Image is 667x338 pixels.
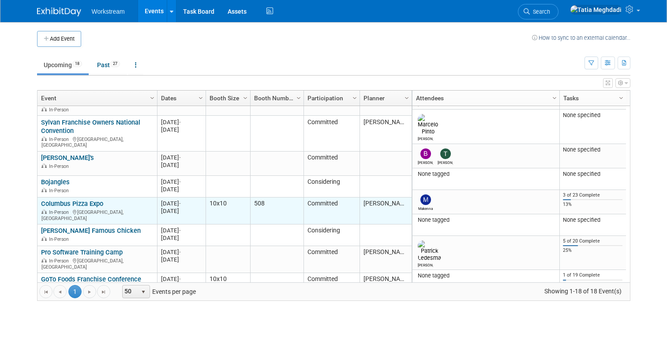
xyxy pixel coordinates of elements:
span: - [179,249,181,255]
a: Column Settings [616,91,626,104]
a: Go to the next page [83,285,96,298]
span: In-Person [49,188,71,194]
div: [DATE] [161,161,202,169]
a: Column Settings [402,91,412,104]
a: GoTo Foods Franchise Conference [41,275,141,283]
div: 25% [563,247,622,254]
div: [DATE] [161,126,202,133]
span: In-Person [49,163,71,169]
img: In-Person Event [41,188,47,192]
span: In-Person [49,209,71,215]
img: In-Person Event [41,137,47,141]
img: In-Person Event [41,163,47,168]
div: [DATE] [161,248,202,256]
div: Marcelo Pinto [418,135,433,141]
a: Attendees [416,91,554,106]
div: [DATE] [161,118,202,126]
span: In-Person [49,236,71,242]
div: [DATE] [161,154,202,161]
span: 18 [72,61,82,67]
td: [PERSON_NAME] [360,273,412,300]
span: - [179,227,181,234]
img: Tanner Michaelis [440,148,451,159]
span: Events per page [111,285,205,298]
div: [DATE] [161,200,202,207]
img: Tatia Meghdadi [570,5,622,15]
div: [DATE] [161,227,202,234]
div: Patrick Ledesma [418,262,433,267]
a: Booth Size [210,91,244,106]
td: Considering [304,224,360,246]
a: Column Settings [294,91,304,104]
span: - [179,178,181,185]
a: How to sync to an external calendar... [532,34,630,41]
div: 13% [563,201,622,208]
a: Columbus Pizza Expo [41,200,103,208]
span: 50 [123,285,138,298]
a: Go to the last page [97,285,110,298]
span: Column Settings [618,95,625,102]
img: In-Person Event [41,107,47,111]
img: Benjamin Guyaux [420,148,431,159]
td: Committed [304,246,360,273]
td: Committed [304,273,360,300]
span: Showing 1-18 of 18 Event(s) [536,285,630,297]
a: Search [518,4,558,19]
a: Column Settings [196,91,206,104]
a: Participation [307,91,354,106]
div: None specified [563,216,622,224]
td: Committed [304,197,360,224]
span: - [179,276,181,282]
span: Column Settings [242,95,249,102]
span: In-Person [49,258,71,264]
div: Tanner Michaelis [438,159,453,165]
a: Event [41,91,151,106]
td: [PERSON_NAME] [360,246,412,273]
div: 5 of 20 Complete [563,238,622,244]
a: [PERSON_NAME] Famous Chicken [41,227,141,235]
a: Bojangles [41,178,70,186]
span: Column Settings [351,95,358,102]
span: Column Settings [197,95,204,102]
a: Column Settings [240,91,250,104]
span: Column Settings [295,95,302,102]
div: [GEOGRAPHIC_DATA], [GEOGRAPHIC_DATA] [41,135,153,148]
img: In-Person Event [41,209,47,214]
a: Planner [363,91,406,106]
div: [DATE] [161,207,202,215]
a: [PERSON_NAME]'s [41,154,94,162]
span: In-Person [49,137,71,142]
span: - [179,154,181,161]
span: 27 [110,61,120,67]
div: [GEOGRAPHIC_DATA], [GEOGRAPHIC_DATA] [41,208,153,221]
div: None tagged [416,171,556,178]
div: None tagged [416,216,556,224]
a: Column Settings [350,91,360,104]
span: Go to the next page [86,289,93,296]
a: Pro Software Training Camp [41,248,123,256]
img: Marcelo Pinto [418,114,438,135]
img: ExhibitDay [37,8,81,16]
td: 10x10 [206,197,250,224]
a: Dates [161,91,200,106]
td: [PERSON_NAME] [360,116,412,151]
span: Column Settings [551,95,558,102]
span: Search [530,8,550,15]
span: Go to the last page [100,289,107,296]
span: select [140,289,147,296]
div: Makenna Clark [418,205,433,211]
div: [DATE] [161,256,202,263]
td: 10x10 [206,273,250,300]
a: Column Settings [147,91,157,104]
div: None specified [563,146,622,153]
div: None specified [563,112,622,119]
div: [DATE] [161,275,202,283]
span: In-Person [49,107,71,113]
span: Go to the previous page [56,289,64,296]
div: 3 of 23 Complete [563,192,622,198]
div: [DATE] [161,178,202,186]
div: None tagged [416,272,556,279]
a: Past27 [90,57,127,73]
span: Workstream [92,8,125,15]
button: Add Event [37,31,81,47]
